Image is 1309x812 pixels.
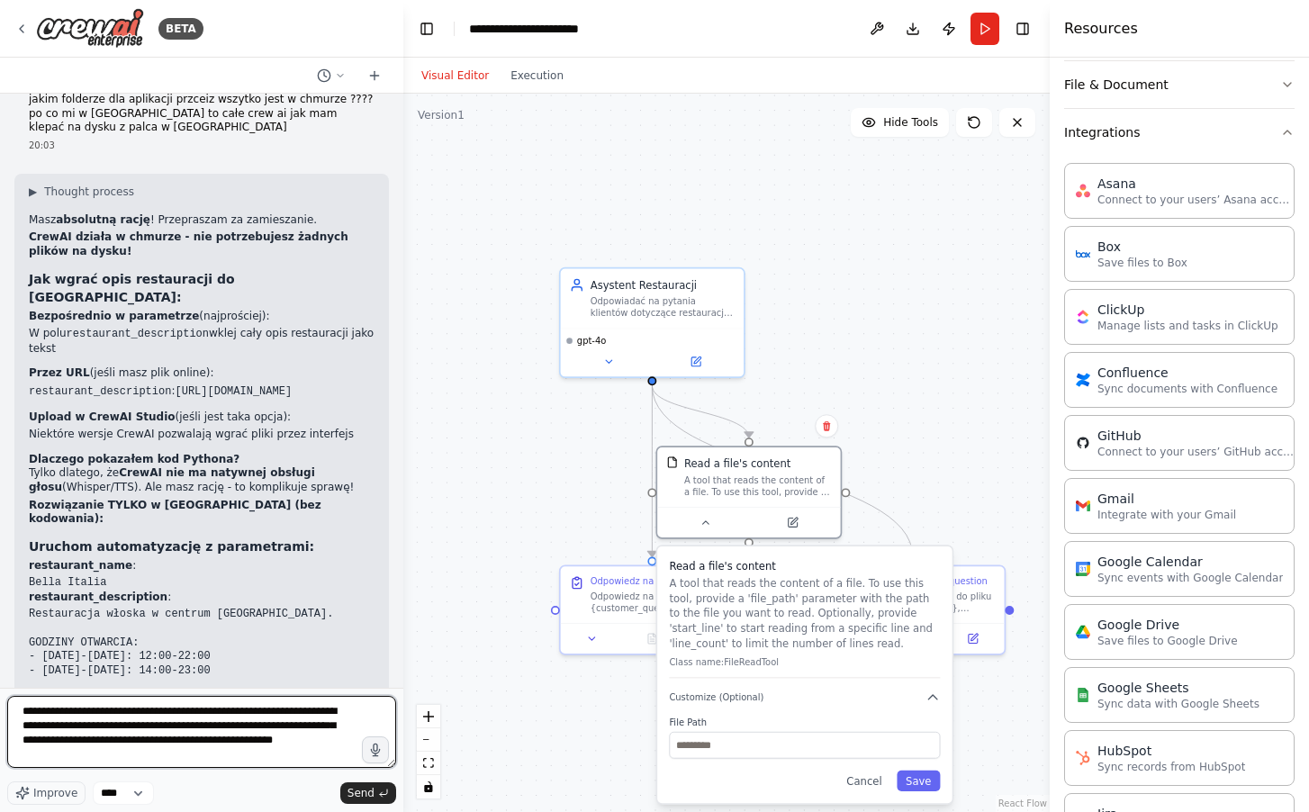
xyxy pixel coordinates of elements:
code: restaurant_description [67,328,209,340]
div: Proces audio file with questionJeśli otrzymasz ścieżkę do pliku audio {audio_file_path}, wyjaśnij... [819,565,1006,655]
li: W polu wklej cały opis restauracji jako tekst [29,327,375,356]
p: Save files to Box [1097,256,1187,270]
strong: Dlaczego pokazałem kod Pythona? [29,453,239,465]
img: Box [1076,247,1090,261]
g: Edge from a34b72f8-abb2-4ba1-a66f-693f121c0dd1 to 00ecd2d9-4230-4c02-a46a-8cdc99050c71 [645,385,660,556]
button: Switch to previous chat [310,65,353,86]
button: Start a new chat [360,65,389,86]
div: Odpowiedz na pytanie klienta [591,575,724,587]
button: Open in side panel [751,514,835,532]
nav: breadcrumb [469,20,614,38]
div: Read a file's content [684,456,790,472]
button: zoom in [417,705,440,728]
strong: restaurant_name [29,559,132,572]
img: Confluence [1076,373,1090,387]
img: Gmail [1076,499,1090,513]
img: HubSpot [1076,751,1090,765]
div: Proces audio file with question [851,575,988,587]
div: Jeśli otrzymasz ścieżkę do pliku audio {audio_file_path}, wyjaśnij użytkownikowi, że potrzebujesz... [851,591,995,614]
li: : [29,384,375,400]
p: Tylko dlatego, że (Whisper/TTS). Ale masz rację - to komplikuje sprawę! [29,466,375,494]
img: FileReadTool [666,456,678,468]
div: Asystent Restauracji [591,277,735,293]
p: Integrate with your Gmail [1097,508,1236,522]
img: Google Drive [1076,625,1090,639]
button: toggle interactivity [417,775,440,798]
button: Send [340,782,396,804]
p: Sync data with Google Sheets [1097,697,1259,711]
img: Google Calendar [1076,562,1090,576]
img: Google Sheets [1076,688,1090,702]
p: jakim folderze dla aplikacji przceiz wszytko jest w chmurze ???? po co mi w [GEOGRAPHIC_DATA] to ... [29,93,375,135]
div: Odpowiedz na pytanie klientaOdpowiedz na pytanie klienta {customer_question} dotyczące restauracj... [559,565,745,655]
span: ▶ [29,185,37,199]
div: React Flow controls [417,705,440,798]
div: Google Drive [1097,616,1238,634]
button: No output available [620,630,683,648]
button: zoom out [417,728,440,752]
strong: restaurant_description [29,591,167,603]
button: Execution [500,65,574,86]
div: Asana [1097,175,1295,193]
div: ClickUp [1097,301,1278,319]
div: Confluence [1097,364,1277,382]
button: Open in side panel [654,353,737,371]
label: File Path [669,717,940,728]
div: HubSpot [1097,742,1245,760]
strong: absolutną rację [56,213,150,226]
button: File & Document [1064,61,1295,108]
button: Delete node [815,414,838,438]
p: Connect to your users’ Asana accounts [1097,193,1295,207]
p: (jeśli jest taka opcja): [29,411,375,425]
button: Hide right sidebar [1010,16,1035,41]
li: Niektóre wersje CrewAI pozwalają wgrać pliki przez interfejs [29,428,375,442]
div: Asystent RestauracjiOdpowiadać na pytania klientów dotyczące restauracji {restaurant_name} na pod... [559,267,745,378]
p: Sync records from HubSpot [1097,760,1245,774]
p: Sync documents with Confluence [1097,382,1277,396]
button: ▶Thought process [29,185,134,199]
strong: Upload w CrewAI Studio [29,411,176,423]
button: Save [897,771,940,791]
h3: Read a file's content [669,558,940,573]
button: Open in side panel [947,630,998,648]
button: Customize (Optional) [669,690,940,706]
div: BETA [158,18,203,40]
img: GitHub [1076,436,1090,450]
code: [URL][DOMAIN_NAME] [175,385,292,398]
g: Edge from a34b72f8-abb2-4ba1-a66f-693f121c0dd1 to 554b9d99-34fd-400a-b100-6232cf0cbb71 [645,385,756,438]
button: Cancel [837,771,890,791]
div: Gmail [1097,490,1236,508]
strong: Rozwiązanie TYLKO w [GEOGRAPHIC_DATA] (bez kodowania): [29,499,321,526]
span: Thought process [44,185,134,199]
p: (jeśli masz plik online): [29,366,375,381]
div: Odpowiedz na pytanie klienta {customer_question} dotyczące restauracji {restaurant_name}. Jeśli m... [591,591,735,614]
div: Odpowiadać na pytania klientów dotyczące restauracji {restaurant_name} na podstawie dostarczonego... [591,295,735,319]
button: fit view [417,752,440,775]
div: Google Sheets [1097,679,1259,697]
p: Masz ! Przepraszam za zamieszanie. [29,213,375,228]
p: Sync events with Google Calendar [1097,571,1283,585]
a: React Flow attribution [998,798,1047,808]
code: Bella Italia [29,576,106,589]
div: Box [1097,238,1187,256]
button: Hide left sidebar [414,16,439,41]
span: Hide Tools [883,115,938,130]
button: Visual Editor [411,65,500,86]
code: restaurant_description [29,385,171,398]
span: Customize (Optional) [669,691,763,703]
button: Click to speak your automation idea [362,736,389,763]
strong: Przez URL [29,366,90,379]
div: FileReadToolRead a file's contentA tool that reads the content of a file. To use this tool, provi... [655,446,842,538]
strong: Bezpośrednio w parametrze [29,310,199,322]
p: : [29,559,375,573]
span: Improve [33,786,77,800]
p: Manage lists and tasks in ClickUp [1097,319,1278,333]
div: Version 1 [418,108,465,122]
img: Asana [1076,184,1090,198]
p: Connect to your users’ GitHub accounts [1097,445,1295,459]
div: Google Calendar [1097,553,1283,571]
p: Class name: FileReadTool [669,656,940,668]
p: A tool that reads the content of a file. To use this tool, provide a 'file_path' parameter with t... [669,576,940,651]
p: Save files to Google Drive [1097,634,1238,648]
strong: Uruchom automatyzację z parametrami: [29,539,314,554]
